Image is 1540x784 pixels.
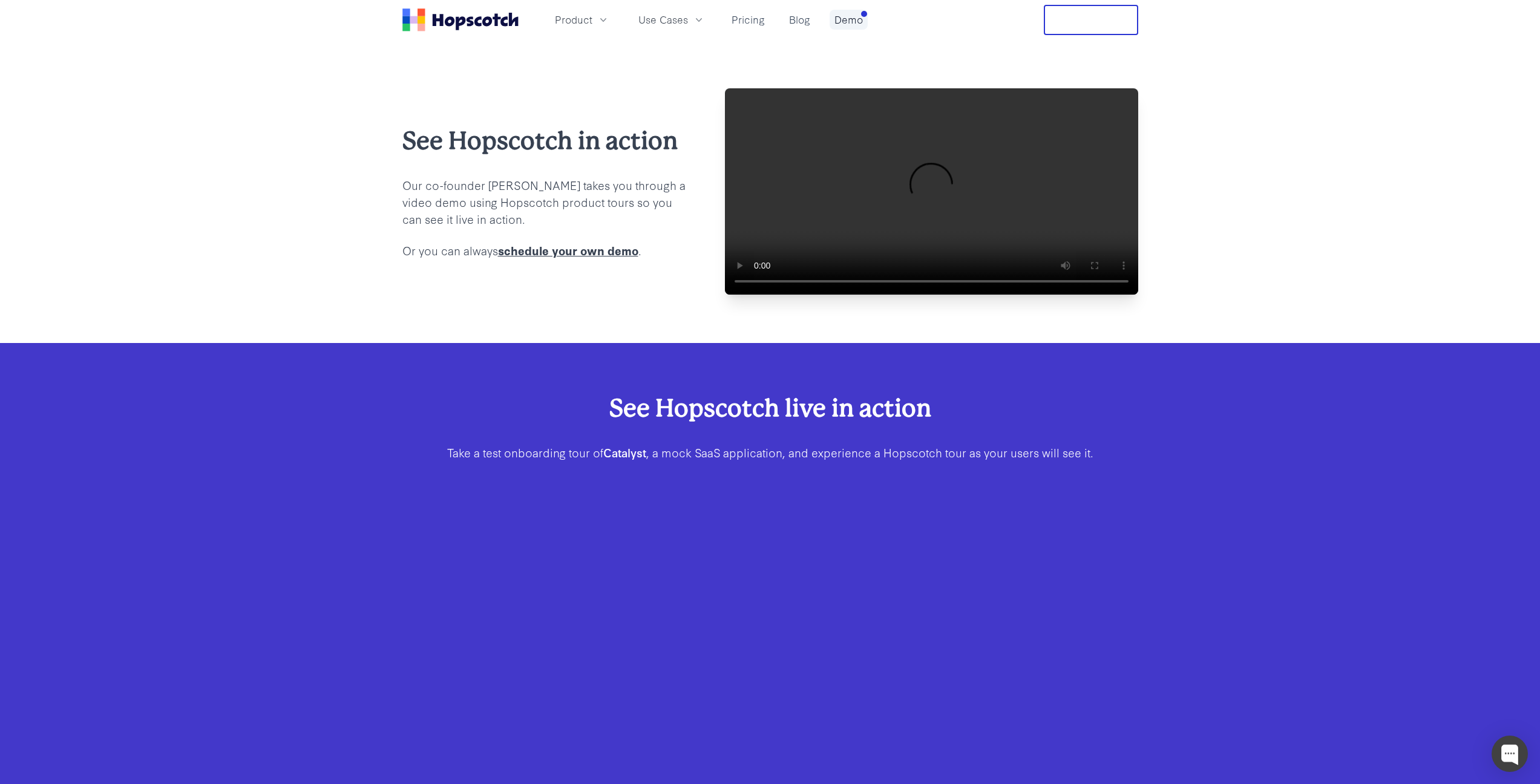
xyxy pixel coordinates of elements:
[631,10,712,30] button: Use Cases
[638,12,688,27] span: Use Cases
[498,242,638,258] a: schedule your own demo
[830,10,868,30] a: Demo
[727,10,770,30] a: Pricing
[402,8,519,31] a: Home
[402,124,686,157] h2: See Hopscotch in action
[603,444,646,460] b: Catalyst
[1044,5,1138,35] button: Free Trial
[402,242,686,259] p: Or you can always .
[441,444,1099,461] p: Take a test onboarding tour of , a mock SaaS application, and experience a Hopscotch tour as your...
[548,10,617,30] button: Product
[555,12,592,27] span: Product
[441,391,1099,425] h2: See Hopscotch live in action
[784,10,815,30] a: Blog
[402,177,686,227] p: Our co-founder [PERSON_NAME] takes you through a video demo using Hopscotch product tours so you ...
